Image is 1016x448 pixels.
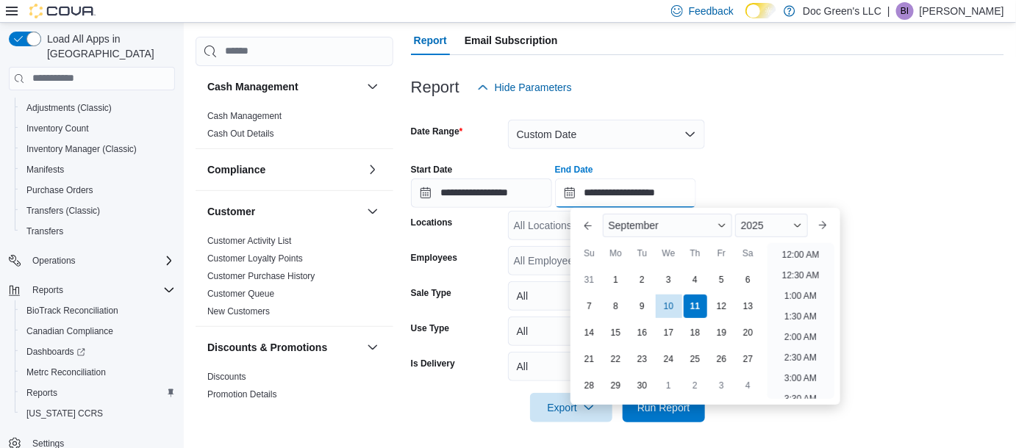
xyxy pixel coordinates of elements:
button: Hide Parameters [471,73,578,102]
div: Button. Open the year selector. 2025 is currently selected. [735,214,808,237]
button: Discounts & Promotions [207,340,361,355]
span: Metrc Reconciliation [26,366,106,378]
span: Feedback [689,4,734,18]
a: Dashboards [21,343,91,361]
span: Hide Parameters [495,80,572,95]
button: Run Report [623,393,705,422]
span: Customer Loyalty Points [207,253,303,264]
span: September [609,220,659,231]
button: Reports [26,281,69,299]
button: Next month [811,214,834,237]
a: Inventory Count [21,120,95,137]
li: 3:30 AM [779,390,823,408]
span: Metrc Reconciliation [21,364,175,381]
button: All [508,317,705,346]
a: [US_STATE] CCRS [21,405,109,422]
div: day-5 [710,268,734,292]
div: Mo [604,242,628,265]
a: Customer Loyalty Points [207,253,303,264]
span: BioTrack Reconciliation [26,305,118,317]
div: day-8 [604,295,628,318]
a: Adjustments (Classic) [21,99,118,117]
button: All [508,352,705,381]
div: Tu [631,242,654,265]
a: Transfers (Classic) [21,202,106,220]
div: day-11 [684,295,707,318]
div: day-3 [657,268,681,292]
div: day-31 [578,268,601,292]
a: Cash Management [207,111,282,121]
a: Inventory Manager (Classic) [21,140,143,158]
h3: Cash Management [207,79,298,94]
li: 12:30 AM [776,267,826,284]
div: day-29 [604,374,628,397]
span: Operations [32,255,76,267]
div: day-2 [684,374,707,397]
a: Promotion Details [207,389,277,400]
span: BI [901,2,909,20]
span: Reports [32,284,63,296]
div: day-12 [710,295,734,318]
div: day-4 [684,268,707,292]
div: Button. Open the month selector. September is currently selected. [603,214,732,237]
span: Inventory Manager (Classic) [21,140,175,158]
span: Report [414,26,447,55]
div: Su [578,242,601,265]
span: 2025 [741,220,764,231]
button: Reports [3,280,181,300]
span: Promotion Details [207,389,277,400]
a: Cash Out Details [207,129,274,139]
label: Employees [411,252,457,264]
a: New Customers [207,306,270,317]
span: Run Report [637,400,690,415]
span: Manifests [21,161,175,178]
div: day-27 [737,347,760,371]
span: Operations [26,252,175,270]
span: Canadian Compliance [26,325,113,337]
button: Operations [3,250,181,271]
div: day-20 [737,321,760,344]
span: Dashboards [21,343,175,361]
button: Operations [26,252,82,270]
span: Washington CCRS [21,405,175,422]
button: Metrc Reconciliation [15,362,181,383]
li: 2:00 AM [779,328,823,346]
span: Dark Mode [745,18,746,19]
span: Adjustments (Classic) [26,102,112,114]
a: Manifests [21,161,70,178]
a: Customer Activity List [207,236,292,246]
span: Inventory Manager (Classic) [26,143,137,155]
label: Sale Type [411,287,451,299]
button: Inventory Count [15,118,181,139]
img: Cova [29,4,96,18]
div: day-17 [657,321,681,344]
label: Start Date [411,164,453,176]
button: Discounts & Promotions [364,339,382,356]
span: Transfers (Classic) [21,202,175,220]
div: Fr [710,242,734,265]
button: Adjustments (Classic) [15,98,181,118]
li: 1:00 AM [779,287,823,305]
div: Brandan Isley [896,2,914,20]
div: day-7 [578,295,601,318]
button: Compliance [207,162,361,177]
button: Canadian Compliance [15,321,181,342]
div: day-3 [710,374,734,397]
h3: Discounts & Promotions [207,340,327,355]
button: Cash Management [364,78,382,95]
a: Discounts [207,372,246,382]
div: Th [684,242,707,265]
li: 2:30 AM [779,349,823,366]
div: day-1 [604,268,628,292]
input: Dark Mode [745,3,776,18]
button: Transfers [15,221,181,242]
div: day-2 [631,268,654,292]
div: day-13 [737,295,760,318]
button: Customer [207,204,361,219]
div: day-22 [604,347,628,371]
span: Inventory Count [26,123,89,134]
span: Adjustments (Classic) [21,99,175,117]
a: BioTrack Reconciliation [21,302,124,319]
div: day-21 [578,347,601,371]
span: Discounts [207,371,246,383]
